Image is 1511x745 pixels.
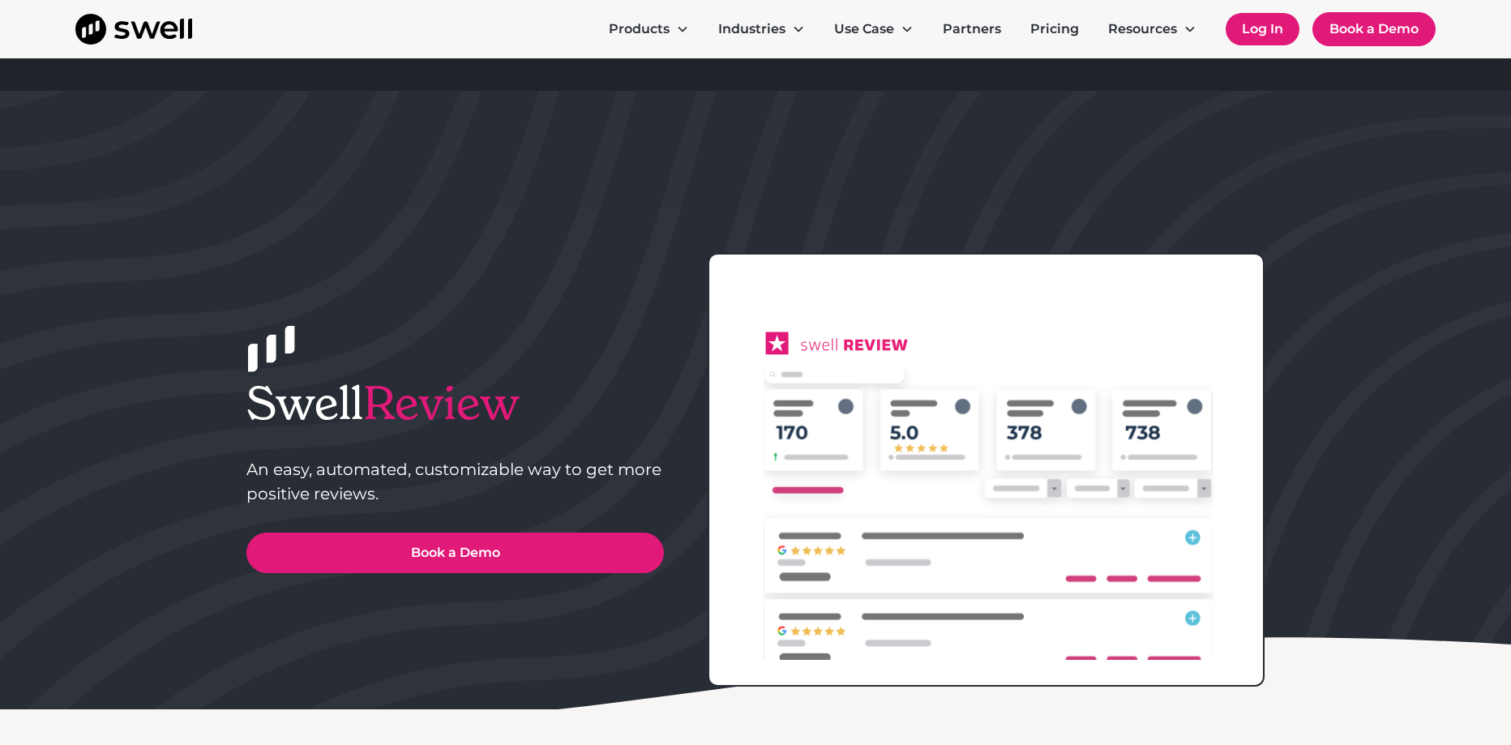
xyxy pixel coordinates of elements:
[1126,426,1160,439] g: 738
[1017,13,1092,45] a: Pricing
[1312,12,1436,46] a: Book a Demo
[246,376,664,430] h1: Swell
[1108,19,1177,39] div: Resources
[845,340,908,351] g: REVIEW
[246,457,664,506] p: An easy, automated, customizable way to get more positive reviews.
[609,19,670,39] div: Products
[801,338,837,350] g: swell
[890,426,918,439] g: 5.0
[1007,426,1042,439] g: 378
[834,19,894,39] div: Use Case
[75,14,192,45] a: home
[1226,13,1299,45] a: Log In
[1095,13,1209,45] div: Resources
[718,19,785,39] div: Industries
[705,13,818,45] div: Industries
[596,13,702,45] div: Products
[363,375,520,432] span: Review
[930,13,1014,45] a: Partners
[246,533,664,573] a: Book a Demo
[821,13,927,45] div: Use Case
[777,426,807,439] g: 170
